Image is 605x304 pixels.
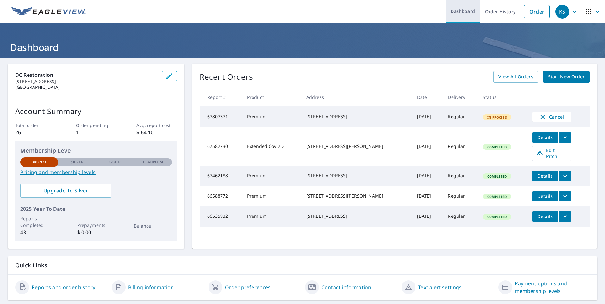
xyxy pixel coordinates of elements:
[555,5,569,19] div: KS
[443,206,478,227] td: Regular
[498,73,533,81] span: View All Orders
[539,113,565,121] span: Cancel
[306,113,407,120] div: [STREET_ADDRESS]
[225,283,271,291] a: Order preferences
[20,228,58,236] p: 43
[536,147,567,159] span: Edit Pitch
[11,7,86,16] img: EV Logo
[25,187,106,194] span: Upgrade To Silver
[483,194,510,199] span: Completed
[15,122,56,129] p: Total order
[558,191,571,201] button: filesDropdownBtn-66588772
[532,132,558,143] button: detailsBtn-67582730
[524,5,550,18] a: Order
[31,159,47,165] p: Bronze
[301,88,412,106] th: Address
[143,159,163,165] p: Platinum
[443,88,478,106] th: Delivery
[532,146,571,161] a: Edit Pitch
[548,73,585,81] span: Start New Order
[532,191,558,201] button: detailsBtn-66588772
[242,106,301,127] td: Premium
[200,71,253,83] p: Recent Orders
[412,206,443,227] td: [DATE]
[536,193,555,199] span: Details
[558,211,571,222] button: filesDropdownBtn-66535932
[15,84,157,90] p: [GEOGRAPHIC_DATA]
[412,88,443,106] th: Date
[558,132,571,143] button: filesDropdownBtn-67582730
[543,71,590,83] a: Start New Order
[200,127,242,166] td: 67582730
[15,106,177,117] p: Account Summary
[536,173,555,179] span: Details
[15,129,56,136] p: 26
[536,213,555,219] span: Details
[20,215,58,228] p: Reports Completed
[76,129,116,136] p: 1
[20,205,172,213] p: 2025 Year To Date
[412,106,443,127] td: [DATE]
[306,193,407,199] div: [STREET_ADDRESS][PERSON_NAME]
[76,122,116,129] p: Order pending
[109,159,120,165] p: Gold
[483,174,510,179] span: Completed
[478,88,527,106] th: Status
[242,206,301,227] td: Premium
[443,106,478,127] td: Regular
[20,146,172,155] p: Membership Level
[200,106,242,127] td: 67807371
[412,127,443,166] td: [DATE]
[418,283,462,291] a: Text alert settings
[493,71,538,83] a: View All Orders
[321,283,371,291] a: Contact information
[483,145,510,149] span: Completed
[242,88,301,106] th: Product
[483,115,511,119] span: In Process
[136,129,177,136] p: $ 64.10
[515,280,590,295] a: Payment options and membership levels
[20,184,111,198] a: Upgrade To Silver
[306,213,407,219] div: [STREET_ADDRESS]
[443,186,478,206] td: Regular
[77,222,115,228] p: Prepayments
[306,143,407,149] div: [STREET_ADDRESS][PERSON_NAME]
[15,79,157,84] p: [STREET_ADDRESS]
[242,127,301,166] td: Extended Cov 2D
[200,166,242,186] td: 67462188
[200,88,242,106] th: Report #
[15,261,590,269] p: Quick Links
[443,127,478,166] td: Regular
[532,211,558,222] button: detailsBtn-66535932
[32,283,95,291] a: Reports and order history
[128,283,174,291] a: Billing information
[443,166,478,186] td: Regular
[558,171,571,181] button: filesDropdownBtn-67462188
[412,166,443,186] td: [DATE]
[200,186,242,206] td: 66588772
[20,168,172,176] a: Pricing and membership levels
[136,122,177,129] p: Avg. report cost
[77,228,115,236] p: $ 0.00
[532,171,558,181] button: detailsBtn-67462188
[483,215,510,219] span: Completed
[306,173,407,179] div: [STREET_ADDRESS]
[536,134,555,140] span: Details
[8,41,597,54] h1: Dashboard
[412,186,443,206] td: [DATE]
[242,166,301,186] td: Premium
[532,112,571,122] button: Cancel
[15,71,157,79] p: DC Restoration
[134,222,172,229] p: Balance
[200,206,242,227] td: 66535932
[71,159,84,165] p: Silver
[242,186,301,206] td: Premium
